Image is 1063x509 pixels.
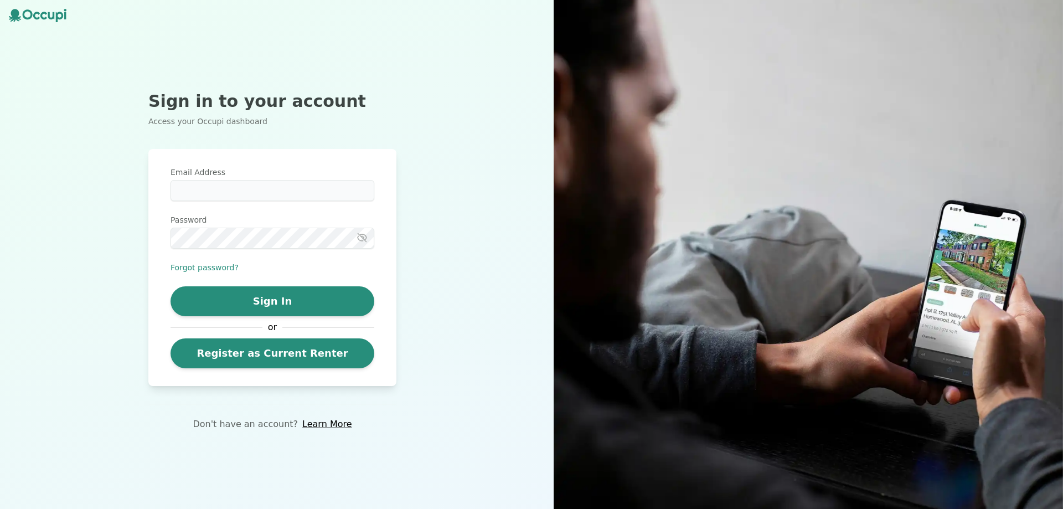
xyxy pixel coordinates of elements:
button: Sign In [171,286,374,316]
p: Access your Occupi dashboard [148,116,396,127]
label: Email Address [171,167,374,178]
label: Password [171,214,374,225]
a: Register as Current Renter [171,338,374,368]
button: Forgot password? [171,262,239,273]
span: or [262,321,282,334]
a: Learn More [302,418,352,431]
p: Don't have an account? [193,418,298,431]
h2: Sign in to your account [148,91,396,111]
